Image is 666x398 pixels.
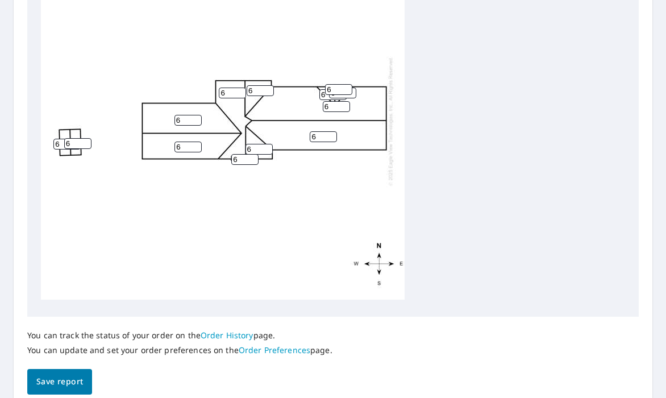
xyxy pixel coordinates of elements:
[27,330,332,341] p: You can track the status of your order on the page.
[36,375,83,389] span: Save report
[27,369,92,395] button: Save report
[27,345,332,355] p: You can update and set your order preferences on the page.
[201,330,253,341] a: Order History
[239,345,310,355] a: Order Preferences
